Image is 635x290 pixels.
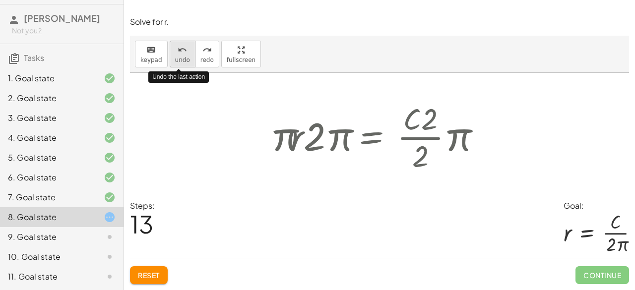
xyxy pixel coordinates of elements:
div: Not you? [12,26,116,36]
div: 6. Goal state [8,172,88,183]
div: 11. Goal state [8,271,88,283]
div: 5. Goal state [8,152,88,164]
i: Task not started. [104,271,116,283]
button: keyboardkeypad [135,41,168,67]
i: keyboard [146,44,156,56]
i: Task not started. [104,251,116,263]
div: 8. Goal state [8,211,88,223]
i: undo [178,44,187,56]
div: 1. Goal state [8,72,88,84]
i: Task finished and correct. [104,112,116,124]
div: 3. Goal state [8,112,88,124]
span: Tasks [24,53,44,63]
button: redoredo [195,41,219,67]
span: [PERSON_NAME] [24,12,100,24]
button: fullscreen [221,41,261,67]
div: 7. Goal state [8,191,88,203]
i: Task finished and correct. [104,132,116,144]
i: Task finished and correct. [104,191,116,203]
div: Undo the last action [148,71,209,83]
div: 2. Goal state [8,92,88,104]
div: 4. Goal state [8,132,88,144]
i: Task not started. [104,231,116,243]
i: Task finished and correct. [104,152,116,164]
label: Steps: [130,200,155,211]
i: redo [202,44,212,56]
div: 10. Goal state [8,251,88,263]
div: 9. Goal state [8,231,88,243]
span: keypad [140,57,162,63]
p: Solve for r. [130,16,629,28]
button: undoundo [170,41,195,67]
span: undo [175,57,190,63]
i: Task started. [104,211,116,223]
button: Reset [130,266,168,284]
span: 13 [130,209,153,239]
span: redo [200,57,214,63]
i: Task finished and correct. [104,72,116,84]
span: fullscreen [227,57,255,63]
div: Goal: [564,200,629,212]
span: Reset [138,271,160,280]
i: Task finished and correct. [104,92,116,104]
i: Task finished and correct. [104,172,116,183]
